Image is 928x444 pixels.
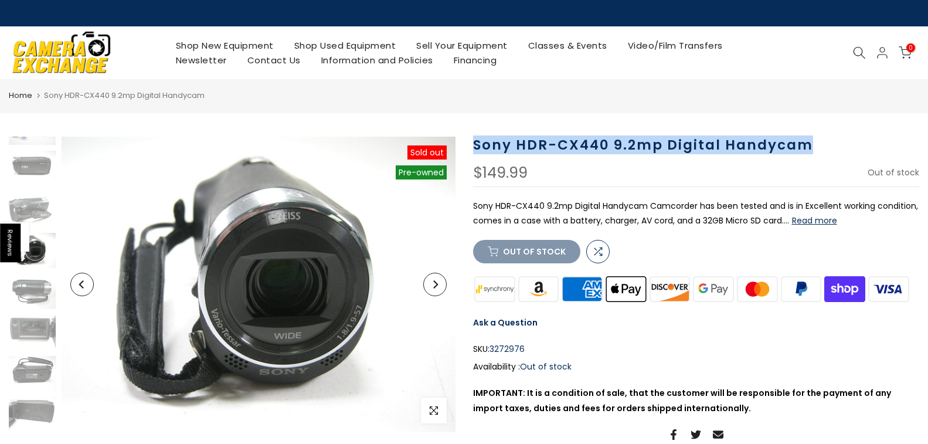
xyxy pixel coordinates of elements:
a: Share on Twitter [691,428,701,442]
img: discover [648,275,692,304]
a: Share on Email [713,428,723,442]
img: Sony HDR-CX440 9.2mp Digital Handycam Video Equipment - Video Camera Sony 3272976 [9,356,56,391]
a: Shop Used Equipment [284,38,406,53]
span: 3272976 [490,342,525,357]
img: paypal [779,275,823,304]
h1: Sony HDR-CX440 9.2mp Digital Handycam [473,137,920,154]
img: synchrony [473,275,517,304]
a: Video/Film Transfers [617,38,733,53]
img: Sony HDR-CX440 9.2mp Digital Handycam Video Equipment - Video Camera Sony 3272976 [9,192,56,227]
p: Sony HDR-CX440 9.2mp Digital Handycam Camcorder has been tested and is in Excellent working condi... [473,199,920,228]
a: Newsletter [165,53,237,67]
button: Previous [70,273,94,296]
img: Sony HDR-CX440 9.2mp Digital Handycam Video Equipment - Video Camera Sony 3272976 [9,315,56,350]
img: shopify pay [823,275,867,304]
img: Sony HDR-CX440 9.2mp Digital Handycam Video Equipment - Video Camera Sony 3272976 [9,151,56,186]
img: Sony HDR-CX440 9.2mp Digital Handycam Video Equipment - Video Camera Sony 3272976 [9,397,56,432]
span: 0 [906,43,915,52]
a: Classes & Events [518,38,617,53]
span: Sony HDR-CX440 9.2mp Digital Handycam [44,90,205,101]
img: visa [866,275,910,304]
a: Information and Policies [311,53,443,67]
div: SKU: [473,342,920,357]
a: Share on Facebook [668,428,679,442]
img: amazon payments [516,275,560,304]
a: Shop New Equipment [165,38,284,53]
img: google pay [692,275,736,304]
div: Availability : [473,360,920,374]
img: apple pay [604,275,648,304]
a: Sell Your Equipment [406,38,518,53]
img: Sony HDR-CX440 9.2mp Digital Handycam Video Equipment - Video Camera Sony 3272976 [62,137,455,432]
strong: IMPORTANT: It is a condition of sale, that the customer will be responsible for the payment of an... [473,387,891,414]
div: $149.99 [473,165,528,181]
button: Read more [792,215,837,226]
a: Contact Us [237,53,311,67]
a: Home [9,90,32,101]
img: master [735,275,779,304]
a: 0 [899,46,912,59]
button: Next [423,273,447,296]
img: Sony HDR-CX440 9.2mp Digital Handycam Video Equipment - Video Camera Sony 3272976 [9,233,56,268]
img: american express [560,275,604,304]
span: Out of stock [520,361,572,372]
img: Sony HDR-CX440 9.2mp Digital Handycam Video Equipment - Video Camera Sony 3272976 [9,274,56,309]
a: Ask a Question [473,317,538,328]
span: Out of stock [868,167,919,178]
a: Financing [443,53,507,67]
